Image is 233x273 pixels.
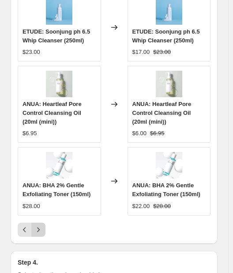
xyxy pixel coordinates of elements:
[132,48,150,57] div: $17.00
[150,129,165,138] strike: $6.95
[132,129,147,138] div: $6.00
[23,182,90,197] span: ANUA: BHA 2% Gentle Exfoliating Toner (150ml)
[132,28,200,44] span: ETUDE: Soonjung ph 6.5 Whip Cleanser (250ml)
[153,48,171,57] strike: $23.00
[156,152,182,178] img: anua-toner-150ml-bha-2-gentle-exfoliating-toner-44293200183574_80x.webp
[23,28,90,44] span: ETUDE: Soonjung ph 6.5 Whip Cleanser (250ml)
[18,223,32,237] button: Previous
[31,223,45,237] button: Next
[46,71,72,97] img: Anua_-_Heartleaf_Pore_Control_Cleansing_Oil-inspo-03_80x.webp
[46,152,72,178] img: anua-toner-150ml-bha-2-gentle-exfoliating-toner-44293200183574_80x.webp
[23,48,40,57] div: $23.00
[18,258,210,267] h2: Step 4.
[156,71,182,97] img: Anua_-_Heartleaf_Pore_Control_Cleansing_Oil-inspo-03_80x.webp
[132,182,200,197] span: ANUA: BHA 2% Gentle Exfoliating Toner (150ml)
[18,223,45,237] nav: Pagination
[153,202,171,211] strike: $28.00
[132,202,150,211] div: $22.00
[23,101,82,125] span: ANUA: Heartleaf Pore Control Cleansing Oil (20ml (mini))
[132,101,192,125] span: ANUA: Heartleaf Pore Control Cleansing Oil (20ml (mini))
[23,129,37,138] div: $6.95
[23,202,40,211] div: $28.00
